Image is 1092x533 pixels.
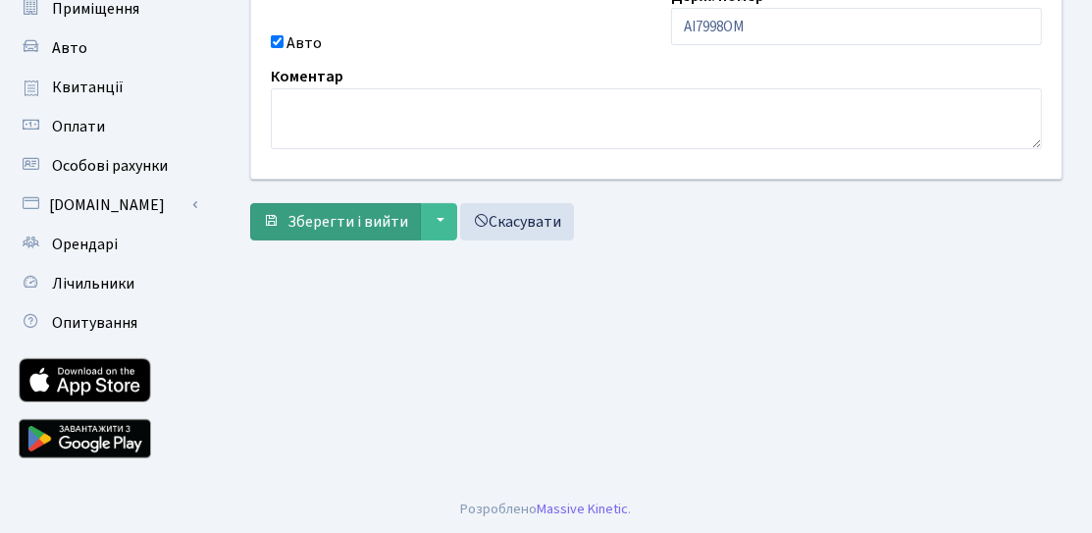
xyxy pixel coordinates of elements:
span: Авто [52,37,87,59]
span: Лічильники [52,273,134,294]
a: Опитування [10,303,206,343]
span: Квитанції [52,77,124,98]
button: Зберегти і вийти [250,203,421,240]
span: Оплати [52,116,105,137]
div: Розроблено . [461,499,632,520]
a: Особові рахунки [10,146,206,186]
a: Квитанції [10,68,206,107]
span: Орендарі [52,234,118,255]
a: Лічильники [10,264,206,303]
span: Особові рахунки [52,155,168,177]
label: Авто [286,31,322,55]
a: Авто [10,28,206,68]
a: [DOMAIN_NAME] [10,186,206,225]
span: Зберегти і вийти [287,211,408,233]
a: Орендарі [10,225,206,264]
label: Коментар [271,65,343,88]
input: AA0001AA [671,8,1042,45]
a: Оплати [10,107,206,146]
a: Massive Kinetic [538,499,629,519]
a: Скасувати [460,203,574,240]
span: Опитування [52,312,137,334]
